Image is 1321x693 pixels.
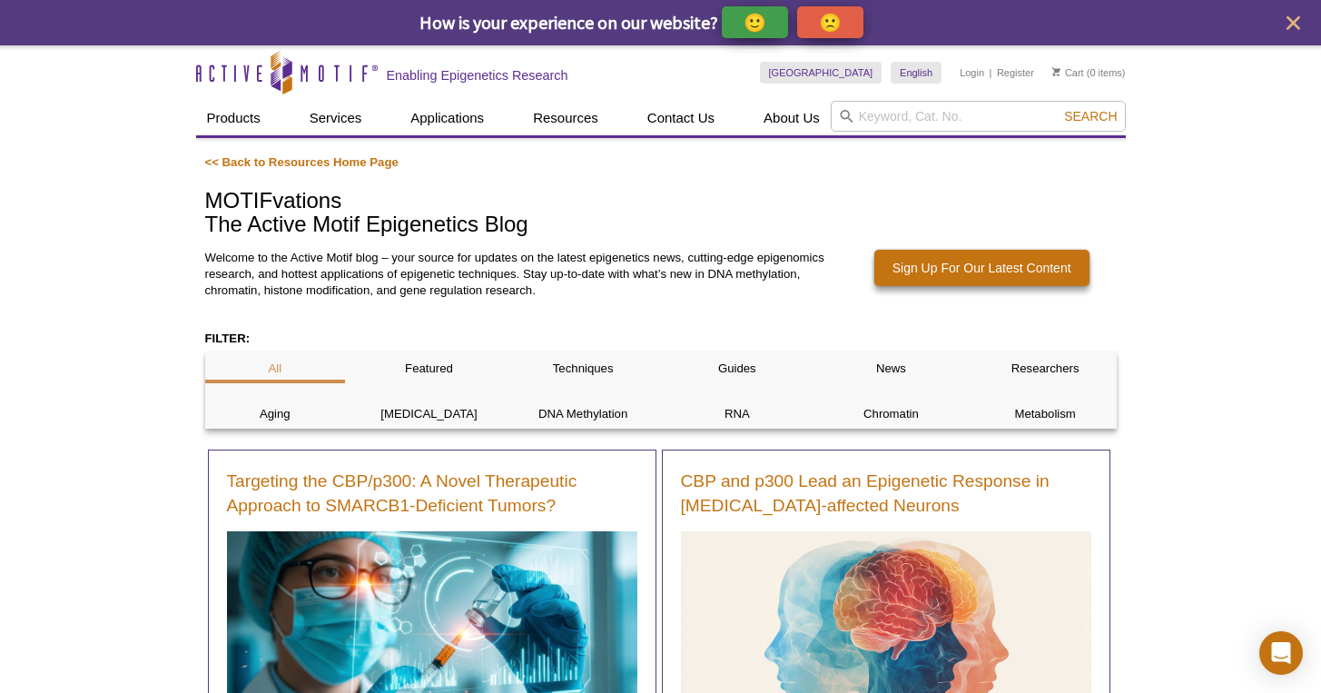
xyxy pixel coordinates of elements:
[874,250,1089,286] a: Sign Up For Our Latest Content
[1059,108,1122,124] button: Search
[205,332,251,345] strong: FILTER:
[205,189,1117,239] h1: MOTIFvations The Active Motif Epigenetics Blog
[1259,631,1303,675] div: Open Intercom Messenger
[891,62,941,84] a: English
[1052,62,1126,84] li: (0 items)
[513,406,654,422] p: DNA Methylation
[227,469,637,518] a: Targeting the CBP/p300: A Novel Therapeutic Approach to SMARCB1-Deficient Tumors?
[831,101,1126,132] input: Keyword, Cat. No.
[975,406,1116,422] p: Metabolism
[1052,67,1060,76] img: Your Cart
[1052,66,1084,79] a: Cart
[196,101,271,135] a: Products
[997,66,1034,79] a: Register
[990,62,992,84] li: |
[419,11,718,34] span: How is your experience on our website?
[960,66,984,79] a: Login
[821,361,961,377] p: News
[1282,12,1305,35] button: close
[666,406,807,422] p: RNA
[205,406,346,422] p: Aging
[205,250,833,299] p: Welcome to the Active Motif blog – your source for updates on the latest epigenetics news, cuttin...
[744,11,766,34] p: 🙂
[205,155,399,169] a: << Back to Resources Home Page
[299,101,373,135] a: Services
[681,469,1091,518] a: CBP and p300 Lead an Epigenetic Response in [MEDICAL_DATA]-affected Neurons
[513,361,654,377] p: Techniques
[666,361,807,377] p: Guides
[1064,109,1117,124] span: Search
[760,62,882,84] a: [GEOGRAPHIC_DATA]
[753,101,831,135] a: About Us
[975,361,1116,377] p: Researchers
[821,406,961,422] p: Chromatin
[522,101,609,135] a: Resources
[359,406,499,422] p: [MEDICAL_DATA]
[359,361,499,377] p: Featured
[399,101,495,135] a: Applications
[636,101,725,135] a: Contact Us
[387,67,568,84] h2: Enabling Epigenetics Research
[205,361,346,377] p: All
[819,11,842,34] p: 🙁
